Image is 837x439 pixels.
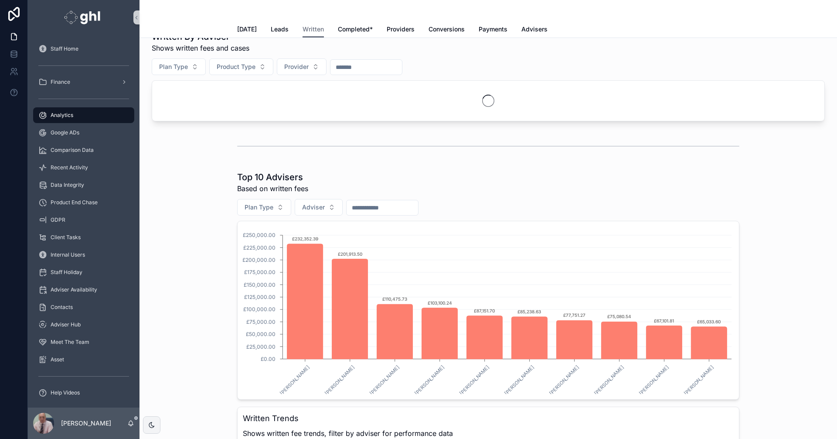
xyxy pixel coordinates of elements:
a: Recent Activity [33,160,134,175]
span: Comparison Data [51,147,94,154]
a: GDPR [33,212,134,228]
span: Staff Home [51,45,78,52]
a: Adviser Availability [33,282,134,298]
span: Contacts [51,304,73,311]
span: Internal Users [51,251,85,258]
a: Staff Holiday [33,264,134,280]
div: scrollable content [28,35,139,408]
span: Meet The Team [51,339,89,346]
text: [PERSON_NAME] [279,364,311,396]
text: £77,751.27 [563,312,585,318]
a: Data Integrity [33,177,134,193]
a: Asset [33,352,134,367]
a: Google ADs [33,125,134,141]
a: Contacts [33,299,134,315]
span: Product End Chase [51,199,98,206]
text: £67,101.81 [654,318,674,323]
text: £110,475.73 [382,296,407,302]
a: Comparison Data [33,142,134,158]
span: Plan Type [245,203,273,212]
tspan: £75,000.00 [246,319,276,325]
button: Select Button [209,58,273,75]
a: Leads [271,21,289,39]
span: Providers [387,25,415,34]
span: Leads [271,25,289,34]
span: Written [303,25,324,34]
a: Advisers [521,21,548,39]
img: App logo [64,10,103,24]
span: Help Videos [51,389,80,396]
a: Client Tasks [33,230,134,245]
text: £75,080.54 [607,314,631,319]
a: Written [303,21,324,38]
span: Adviser Availability [51,286,97,293]
text: [PERSON_NAME] [369,364,401,396]
text: [PERSON_NAME] [459,364,491,396]
button: Select Button [152,58,206,75]
a: Payments [479,21,507,39]
text: £201,913.50 [338,251,362,257]
a: Analytics [33,107,134,123]
text: £65,033.60 [697,319,721,324]
a: [DATE] [237,21,257,39]
a: Help Videos [33,385,134,401]
span: Conversions [429,25,465,34]
span: Plan Type [159,62,188,71]
span: Payments [479,25,507,34]
text: £103,100.24 [428,300,452,305]
text: [PERSON_NAME] [683,364,715,396]
span: Provider [284,62,309,71]
a: Finance [33,74,134,90]
span: Shows written fee trends, filter by adviser for performance data [243,428,734,439]
tspan: £225,000.00 [243,244,276,251]
span: Staff Holiday [51,269,82,276]
a: Completed* [338,21,373,39]
a: Staff Home [33,41,134,57]
span: Recent Activity [51,164,88,171]
a: Internal Users [33,247,134,263]
span: Completed* [338,25,373,34]
span: GDPR [51,216,65,223]
text: [PERSON_NAME] [414,364,446,396]
text: [PERSON_NAME] [504,364,536,396]
span: Analytics [51,112,73,119]
a: Product End Chase [33,195,134,210]
tspan: £50,000.00 [246,331,276,337]
tspan: £125,000.00 [244,294,276,300]
text: £87,151.70 [474,308,495,313]
span: Google ADs [51,129,79,136]
div: chart [243,226,734,394]
a: Providers [387,21,415,39]
tspan: £25,000.00 [246,343,276,350]
a: Adviser Hub [33,317,134,333]
p: [PERSON_NAME] [61,419,111,428]
span: Client Tasks [51,234,81,241]
tspan: £200,000.00 [242,257,276,263]
tspan: £250,000.00 [243,232,276,238]
tspan: £0.00 [261,356,276,362]
button: Select Button [277,58,327,75]
span: Adviser Hub [51,321,81,328]
span: Asset [51,356,64,363]
span: Advisers [521,25,548,34]
button: Select Button [295,199,343,216]
a: Meet The Team [33,334,134,350]
button: Select Button [237,199,291,216]
text: £232,352.39 [292,236,318,241]
text: [PERSON_NAME] [324,364,356,396]
span: [DATE] [237,25,257,34]
span: Adviser [302,203,325,212]
tspan: £175,000.00 [244,269,276,275]
text: [PERSON_NAME] [638,364,670,396]
tspan: £100,000.00 [243,306,276,312]
tspan: £150,000.00 [244,281,276,288]
span: Data Integrity [51,182,84,189]
span: Finance [51,79,70,86]
h1: Top 10 Advisers [237,171,308,183]
span: Based on written fees [237,183,308,194]
text: [PERSON_NAME] [548,364,581,396]
span: Shows written fees and cases [152,43,249,53]
span: Product Type [217,62,255,71]
text: [PERSON_NAME] [593,364,625,396]
text: £85,238.63 [517,309,541,314]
